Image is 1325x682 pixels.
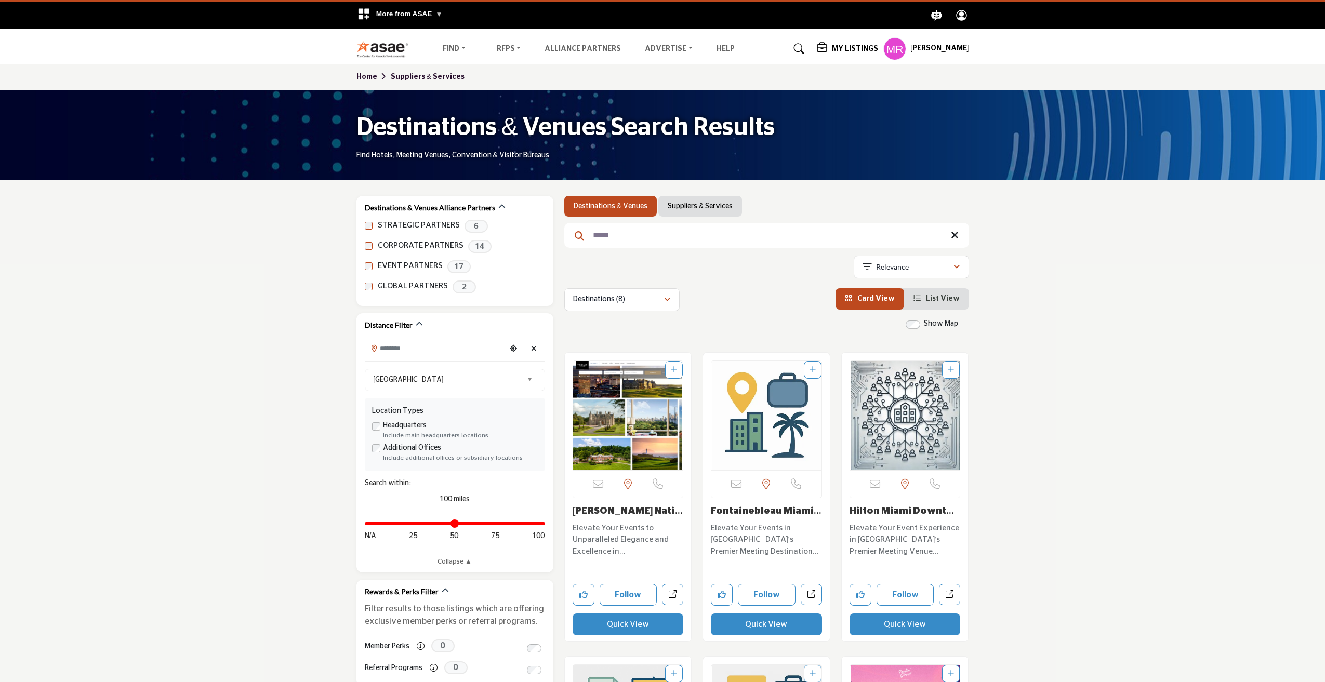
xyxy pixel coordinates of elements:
button: Like company [850,584,871,606]
span: 50 [450,531,458,542]
a: Open trump-national-doral-miami in new tab [662,584,683,605]
span: Card View [857,295,895,302]
h5: [PERSON_NAME] [910,44,969,54]
a: Suppliers & Services [391,73,465,81]
h1: Destinations & Venues Search Results [356,112,775,144]
label: EVENT PARTNERS [378,260,443,272]
button: Quick View [850,613,961,635]
label: Member Perks [365,637,409,656]
p: Relevance [876,262,909,272]
a: Open Listing in new tab [850,361,960,470]
input: EVENT PARTNERS checkbox [365,262,373,270]
input: Search Location [365,338,506,358]
h3: Fontainebleau Miami Beach [711,506,822,517]
span: 0 [431,639,455,652]
div: Include additional offices or subsidiary locations [383,453,538,463]
a: Help [717,45,735,52]
a: Hilton Miami Downtow... [850,506,954,527]
a: Collapse ▲ [365,557,545,567]
p: Elevate Your Events in [GEOGRAPHIC_DATA]'s Premier Meeting Destination Renowned for its exception... [711,523,822,558]
li: Card View [836,288,904,310]
a: Elevate Your Events in [GEOGRAPHIC_DATA]'s Premier Meeting Destination Renowned for its exception... [711,520,822,558]
a: Open hilton-miami-downtown in new tab [939,584,960,605]
div: More from ASAE [351,2,449,29]
input: Switch to Member Perks [527,644,541,652]
span: 2 [453,280,476,293]
p: Elevate Your Events to Unparalleled Elegance and Excellence in [GEOGRAPHIC_DATA]'s Iconic Venue. ... [573,523,684,558]
a: Destinations & Venues [574,201,647,211]
span: 6 [465,220,488,233]
label: Show Map [924,318,958,329]
div: Clear search location [526,338,542,360]
p: Elevate Your Event Experience in [GEOGRAPHIC_DATA]'s Premier Meeting Venue Located in the vibrant... [850,523,961,558]
div: My Listings [817,43,878,55]
span: 0 [444,661,468,674]
a: Suppliers & Services [668,201,733,211]
label: STRATEGIC PARTNERS [378,220,460,232]
a: Elevate Your Events to Unparalleled Elegance and Excellence in [GEOGRAPHIC_DATA]'s Iconic Venue. ... [573,520,684,558]
a: Open Listing in new tab [711,361,822,470]
input: CORPORATE PARTNERS checkbox [365,242,373,250]
span: More from ASAE [376,10,443,18]
span: [GEOGRAPHIC_DATA] [373,373,523,386]
img: Hilton Miami Downtown [850,361,960,470]
div: Search within: [365,478,545,489]
button: Quick View [573,613,684,635]
h2: Distance Filter [365,320,413,330]
div: Include main headquarters locations [383,431,538,440]
button: Destinations (8) [564,288,680,311]
button: Follow [600,584,657,606]
button: Quick View [711,613,822,635]
a: Add To List [810,670,816,677]
h5: My Listings [832,44,878,54]
label: Additional Offices [383,443,441,453]
a: Add To List [671,670,677,677]
a: Find [435,42,473,56]
a: Add To List [671,366,677,373]
a: Fontainebleau Miami ... [711,506,822,527]
p: Filter results to those listings which are offering exclusive member perks or referral programs. [365,603,545,627]
span: 25 [409,531,417,542]
img: Trump National Doral Miami [573,361,683,470]
img: Fontainebleau Miami Beach [711,361,822,470]
a: Open Listing in new tab [573,361,683,470]
a: Advertise [638,42,700,56]
label: CORPORATE PARTNERS [378,240,463,252]
input: Switch to Referral Programs [527,666,541,674]
button: Relevance [854,256,969,278]
a: Search [784,41,811,57]
h2: Rewards & Perks Filter [365,586,439,597]
button: Follow [877,584,934,606]
button: Like company [711,584,733,606]
h3: Hilton Miami Downtown [850,506,961,517]
img: Site Logo [356,41,414,58]
span: N/A [365,531,377,542]
span: List View [926,295,960,302]
h3: Trump National Doral Miami [573,506,684,517]
a: Open fontainebleau-miami-beach in new tab [801,584,822,605]
button: Follow [738,584,796,606]
span: 14 [468,240,492,253]
label: Headquarters [383,420,427,431]
div: Choose your current location [506,338,521,360]
a: Add To List [948,670,954,677]
input: Search Keyword [564,223,969,248]
label: Referral Programs [365,659,422,677]
a: [PERSON_NAME] National [MEDICAL_DATA]... [573,506,683,527]
input: STRATEGIC PARTNERS checkbox [365,222,373,230]
button: Like company [573,584,594,606]
span: 100 miles [440,496,470,503]
p: Destinations (8) [573,295,625,305]
div: Location Types [372,406,538,417]
a: Add To List [948,366,954,373]
a: View List [913,295,960,302]
label: GLOBAL PARTNERS [378,280,448,292]
input: GLOBAL PARTNERS checkbox [365,283,373,290]
span: 100 [532,531,545,542]
button: Show hide supplier dropdown [883,37,906,60]
li: List View [904,288,969,310]
a: Elevate Your Event Experience in [GEOGRAPHIC_DATA]'s Premier Meeting Venue Located in the vibrant... [850,520,961,558]
span: 75 [491,531,499,542]
span: 17 [447,260,471,273]
a: Alliance Partners [545,45,621,52]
